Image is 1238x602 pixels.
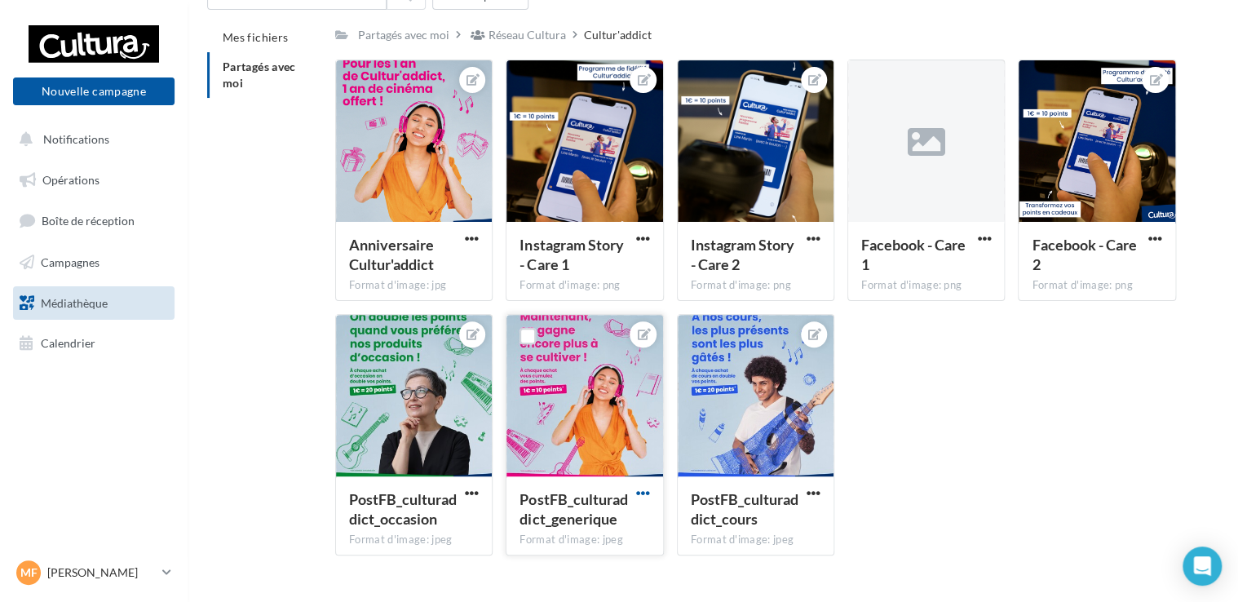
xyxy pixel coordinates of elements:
span: Médiathèque [41,295,108,309]
span: PostFB_culturaddict_occasion [349,490,457,528]
span: Notifications [43,132,109,146]
span: Facebook - Care 1 [861,236,966,273]
div: Format d'image: png [1032,278,1161,293]
a: Boîte de réception [10,203,178,238]
span: Instagram Story - Care 2 [691,236,794,273]
span: Facebook - Care 2 [1032,236,1136,273]
span: Instagram Story - Care 1 [520,236,623,273]
a: Opérations [10,163,178,197]
div: Format d'image: png [520,278,649,293]
div: Réseau Cultura [489,27,566,43]
p: [PERSON_NAME] [47,564,156,581]
a: Calendrier [10,326,178,361]
div: Format d'image: jpeg [349,533,479,547]
span: MF [20,564,38,581]
a: Campagnes [10,246,178,280]
span: Anniversaire Cultur'addict [349,236,434,273]
a: Médiathèque [10,286,178,321]
div: Partagés avec moi [358,27,449,43]
div: Format d'image: jpeg [691,533,820,547]
span: Opérations [42,173,99,187]
button: Notifications [10,122,171,157]
span: PostFB_culturaddict_generique [520,490,627,528]
div: Format d'image: png [691,278,820,293]
span: Partagés avec moi [223,60,296,90]
span: Calendrier [41,336,95,350]
span: PostFB_culturaddict_cours [691,490,798,528]
div: Format d'image: jpeg [520,533,649,547]
div: Cultur'addict [584,27,652,43]
span: Mes fichiers [223,30,288,44]
div: Format d'image: png [861,278,991,293]
span: Campagnes [41,255,99,269]
div: Format d'image: jpg [349,278,479,293]
span: Boîte de réception [42,214,135,228]
div: Open Intercom Messenger [1183,547,1222,586]
a: MF [PERSON_NAME] [13,557,175,588]
button: Nouvelle campagne [13,77,175,105]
